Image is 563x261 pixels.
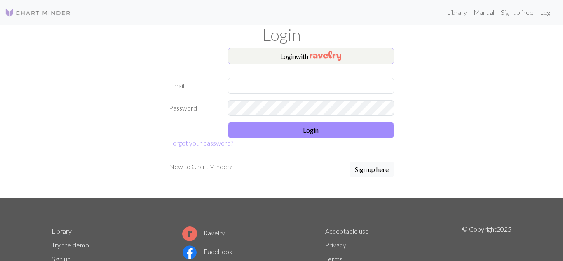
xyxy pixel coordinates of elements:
h1: Login [47,25,516,45]
a: Privacy [325,241,346,249]
a: Login [537,4,558,21]
img: Logo [5,8,71,18]
img: Facebook logo [182,245,197,260]
button: Loginwith [228,48,394,64]
label: Email [164,78,223,94]
a: Library [52,227,72,235]
label: Password [164,100,223,116]
button: Sign up here [350,162,394,177]
img: Ravelry logo [182,226,197,241]
img: Ravelry [310,51,341,61]
a: Library [443,4,470,21]
button: Login [228,122,394,138]
a: Acceptable use [325,227,369,235]
a: Try the demo [52,241,89,249]
a: Sign up here [350,162,394,178]
a: Ravelry [182,229,225,237]
a: Manual [470,4,497,21]
a: Facebook [182,247,232,255]
a: Sign up free [497,4,537,21]
a: Forgot your password? [169,139,233,147]
p: New to Chart Minder? [169,162,232,172]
